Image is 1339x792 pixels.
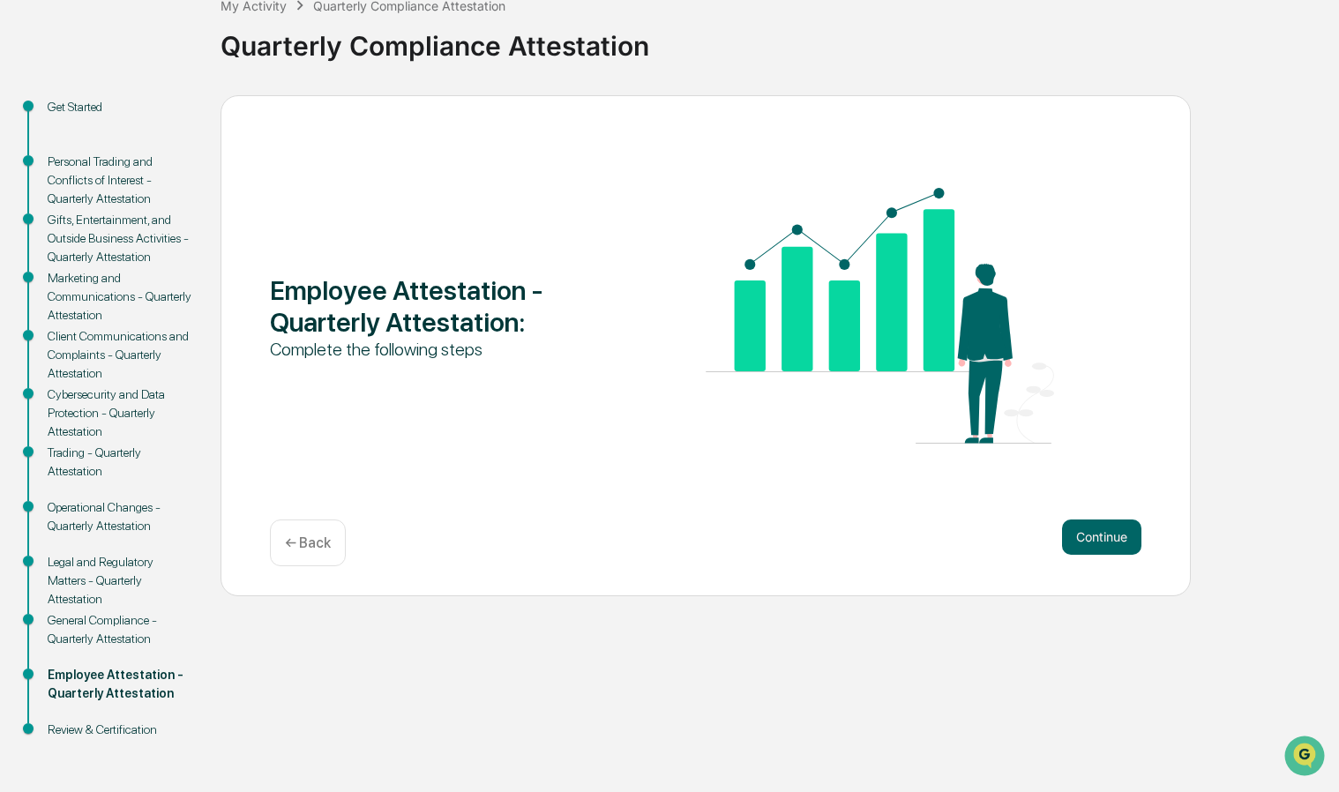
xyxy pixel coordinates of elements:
div: Get Started [48,98,192,116]
div: Marketing and Communications - Quarterly Attestation [48,269,192,325]
div: Cybersecurity and Data Protection - Quarterly Attestation [48,385,192,441]
div: 🗄️ [128,223,142,237]
button: Continue [1062,519,1141,555]
p: How can we help? [18,36,321,64]
div: We're available if you need us! [60,152,223,166]
div: Operational Changes - Quarterly Attestation [48,498,192,535]
div: Review & Certification [48,721,192,739]
img: 1746055101610-c473b297-6a78-478c-a979-82029cc54cd1 [18,134,49,166]
div: Gifts, Entertainment, and Outside Business Activities - Quarterly Attestation [48,211,192,266]
div: Employee Attestation - Quarterly Attestation : [270,274,618,338]
div: Personal Trading and Conflicts of Interest - Quarterly Attestation [48,153,192,208]
div: Start new chat [60,134,289,152]
a: 🖐️Preclearance [11,214,121,246]
img: Employee Attestation - Quarterly Attestation [706,188,1054,444]
span: Preclearance [35,221,114,239]
div: Complete the following steps [270,338,618,361]
div: Legal and Regulatory Matters - Quarterly Attestation [48,553,192,609]
span: Data Lookup [35,255,111,273]
div: 🔎 [18,257,32,271]
a: Powered byPylon [124,297,213,311]
a: 🔎Data Lookup [11,248,118,280]
iframe: Open customer support [1283,734,1330,781]
a: 🗄️Attestations [121,214,226,246]
button: Start new chat [300,139,321,161]
span: Pylon [176,298,213,311]
span: Attestations [146,221,219,239]
div: Employee Attestation - Quarterly Attestation [48,666,192,703]
div: Quarterly Compliance Attestation [221,16,1330,62]
p: ← Back [285,534,331,551]
div: General Compliance - Quarterly Attestation [48,611,192,648]
div: Client Communications and Complaints - Quarterly Attestation [48,327,192,383]
div: Trading - Quarterly Attestation [48,444,192,481]
div: 🖐️ [18,223,32,237]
